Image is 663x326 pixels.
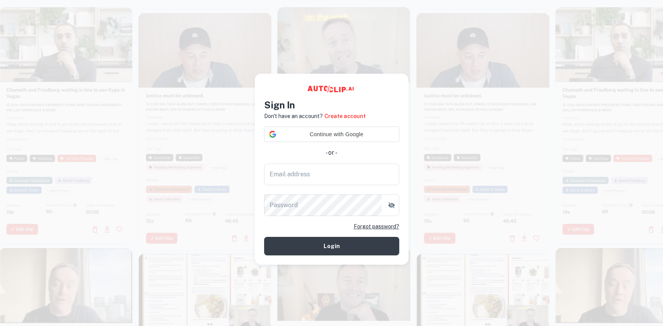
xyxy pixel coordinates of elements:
div: Continue with Google [264,127,399,142]
a: Forgot password? [354,222,399,231]
div: - or - [264,148,399,157]
h4: Sign In [264,98,399,112]
a: Create account [324,112,366,120]
button: Login [264,237,399,255]
p: Don't have an account? [264,112,323,120]
span: Continue with Google [279,130,394,139]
